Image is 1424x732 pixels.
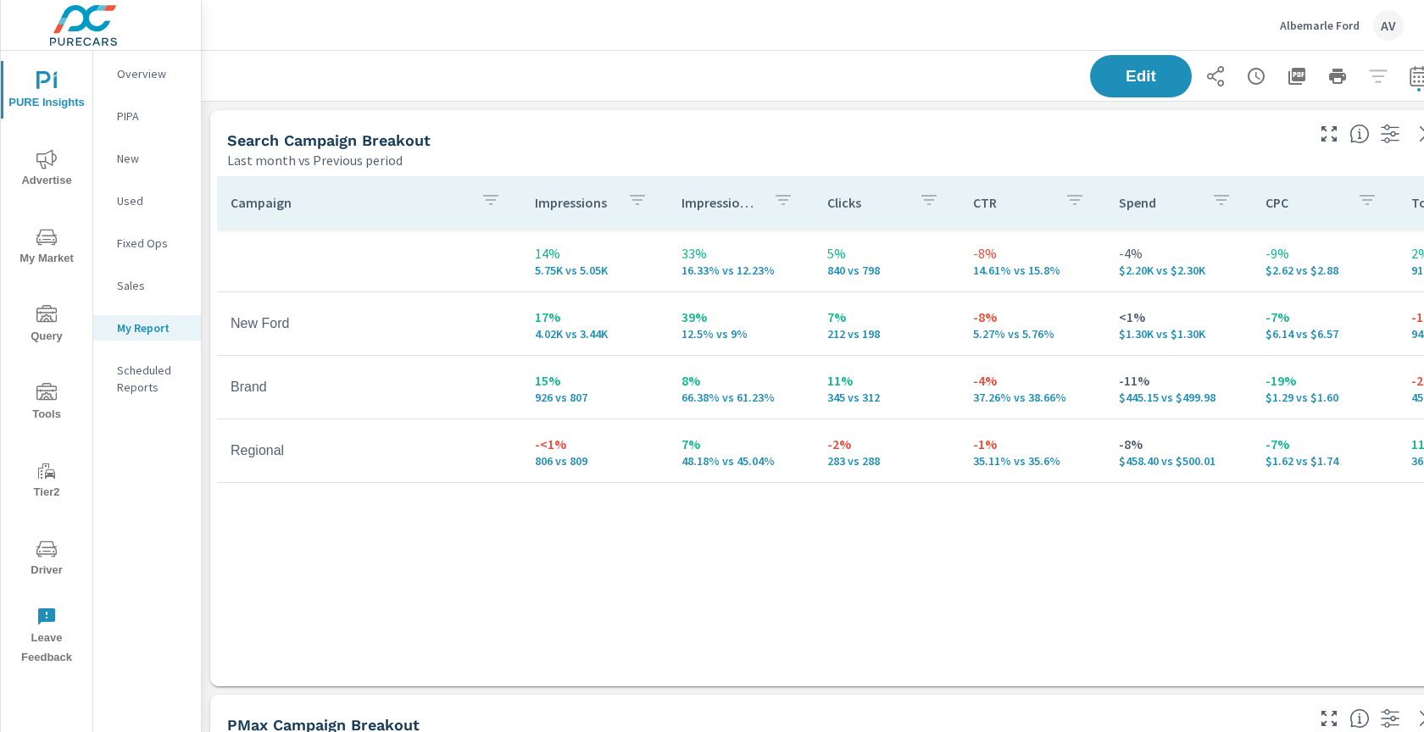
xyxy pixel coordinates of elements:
[6,461,87,502] span: Tier2
[681,327,800,341] p: 12.5% vs 9%
[973,370,1092,391] p: -4%
[117,235,187,252] p: Fixed Ops
[973,194,1051,211] p: CTR
[1373,10,1404,41] div: AV
[1090,55,1192,97] button: Edit
[535,243,654,263] p: 14%
[827,307,946,327] p: 7%
[93,146,201,171] div: New
[973,391,1092,404] p: 37.26% vs 38.66%
[1119,434,1238,454] p: -8%
[681,194,759,211] p: Impression Share
[535,307,654,327] p: 17%
[827,327,946,341] p: 212 vs 198
[681,391,800,404] p: 66.38% vs 61.23%
[535,391,654,404] p: 926 vs 807
[681,307,800,327] p: 39%
[681,434,800,454] p: 7%
[6,71,87,113] span: PURE Insights
[6,607,87,668] span: Leave Feedback
[93,358,201,400] div: Scheduled Reports
[93,315,201,341] div: My Report
[1199,59,1232,93] button: Share Report
[827,391,946,404] p: 345 vs 312
[117,362,187,396] p: Scheduled Reports
[6,539,87,580] span: Driver
[535,327,654,341] p: 4,019 vs 3,436
[117,277,187,294] p: Sales
[6,305,87,347] span: Query
[93,103,201,129] div: PIPA
[827,194,905,211] p: Clicks
[681,454,800,468] p: 48.18% vs 45.04%
[1265,370,1384,391] p: -19%
[973,434,1092,454] p: -1%
[535,454,654,468] p: 806 vs 809
[973,454,1092,468] p: 35.11% vs 35.6%
[1349,124,1370,144] span: This is a summary of Search performance results by campaign. Each column can be sorted.
[827,434,946,454] p: -2%
[217,430,521,472] td: Regional
[827,370,946,391] p: 11%
[1265,307,1384,327] p: -7%
[973,307,1092,327] p: -8%
[1280,59,1314,93] button: "Export Report to PDF"
[6,383,87,424] span: Tools
[117,65,187,82] p: Overview
[1265,194,1343,211] p: CPC
[1349,708,1370,729] span: This is a summary of PMAX performance results by campaign. Each column can be sorted.
[1,51,92,674] div: nav menu
[973,327,1092,341] p: 5.27% vs 5.76%
[93,61,201,86] div: Overview
[117,319,187,336] p: My Report
[1280,18,1360,33] p: Albemarle Ford
[117,108,187,125] p: PIPA
[117,150,187,167] p: New
[1265,263,1384,277] p: $2.62 vs $2.88
[1316,120,1343,147] button: Make Fullscreen
[973,243,1092,263] p: -8%
[681,370,800,391] p: 8%
[93,230,201,256] div: Fixed Ops
[6,227,87,269] span: My Market
[217,366,521,408] td: Brand
[973,263,1092,277] p: 14.61% vs 15.8%
[827,243,946,263] p: 5%
[1265,434,1384,454] p: -7%
[1265,327,1384,341] p: $6.14 vs $6.57
[6,149,87,191] span: Advertise
[535,370,654,391] p: 15%
[827,263,946,277] p: 840 vs 798
[93,188,201,213] div: Used
[1119,370,1238,391] p: -11%
[1119,391,1238,404] p: $445.15 vs $499.98
[535,263,654,277] p: 5,751 vs 5,052
[1265,391,1384,404] p: $1.29 vs $1.60
[1119,194,1197,211] p: Spend
[1265,243,1384,263] p: -9%
[231,194,467,211] p: Campaign
[681,243,800,263] p: 33%
[227,150,403,170] p: Last month vs Previous period
[1265,454,1384,468] p: $1.62 vs $1.74
[1119,307,1238,327] p: <1%
[1119,243,1238,263] p: -4%
[1321,59,1354,93] button: Print Report
[217,302,521,345] td: New Ford
[681,263,800,277] p: 16.33% vs 12.23%
[1119,263,1238,277] p: $2,204.53 vs $2,300.94
[1107,69,1175,84] span: Edit
[827,454,946,468] p: 283 vs 288
[1316,705,1343,732] button: Make Fullscreen
[93,273,201,298] div: Sales
[227,131,431,149] h5: Search Campaign Breakout
[535,434,654,454] p: -<1%
[1119,454,1238,468] p: $458.40 vs $500.01
[1119,327,1238,341] p: $1.30K vs $1.30K
[535,194,613,211] p: Impressions
[117,192,187,209] p: Used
